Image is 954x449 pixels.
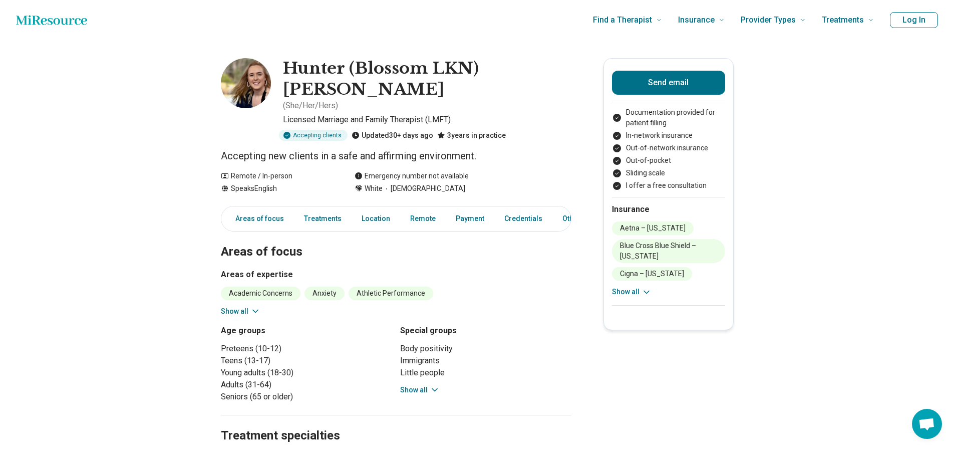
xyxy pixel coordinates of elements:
[400,385,440,395] button: Show all
[593,13,652,27] span: Find a Therapist
[352,130,433,141] div: Updated 30+ days ago
[400,355,571,367] li: Immigrants
[221,403,571,444] h2: Treatment specialties
[678,13,715,27] span: Insurance
[612,107,725,191] ul: Payment options
[612,155,725,166] li: Out-of-pocket
[16,10,87,30] a: Home page
[400,343,571,355] li: Body positivity
[221,287,300,300] li: Academic Concerns
[890,12,938,28] button: Log In
[612,143,725,153] li: Out-of-network insurance
[612,287,652,297] button: Show all
[221,219,571,261] h2: Areas of focus
[612,267,692,281] li: Cigna – [US_STATE]
[221,58,271,108] img: Hunter Adams, Licensed Marriage and Family Therapist (LMFT)
[612,130,725,141] li: In-network insurance
[437,130,506,141] div: 3 years in practice
[612,180,725,191] li: I offer a free consultation
[349,287,433,300] li: Athletic Performance
[365,183,383,194] span: White
[912,409,942,439] div: Open chat
[612,203,725,215] h2: Insurance
[612,107,725,128] li: Documentation provided for patient filling
[355,171,469,181] div: Emergency number not available
[221,171,335,181] div: Remote / In-person
[400,367,571,379] li: Little people
[383,183,465,194] span: [DEMOGRAPHIC_DATA]
[279,130,348,141] div: Accepting clients
[221,355,392,367] li: Teens (13-17)
[612,221,694,235] li: Aetna – [US_STATE]
[223,208,290,229] a: Areas of focus
[612,239,725,263] li: Blue Cross Blue Shield – [US_STATE]
[822,13,864,27] span: Treatments
[283,114,571,126] p: Licensed Marriage and Family Therapist (LMFT)
[556,208,592,229] a: Other
[221,391,392,403] li: Seniors (65 or older)
[283,100,338,112] p: ( She/Her/Hers )
[221,306,260,317] button: Show all
[304,287,345,300] li: Anxiety
[221,379,392,391] li: Adults (31-64)
[356,208,396,229] a: Location
[221,343,392,355] li: Preteens (10-12)
[612,168,725,178] li: Sliding scale
[283,58,571,100] h1: Hunter (Blossom LKN) [PERSON_NAME]
[221,325,392,337] h3: Age groups
[612,71,725,95] button: Send email
[221,183,335,194] div: Speaks English
[404,208,442,229] a: Remote
[741,13,796,27] span: Provider Types
[221,269,571,281] h3: Areas of expertise
[450,208,490,229] a: Payment
[221,149,571,163] p: Accepting new clients in a safe and affirming environment.
[498,208,548,229] a: Credentials
[298,208,348,229] a: Treatments
[400,325,571,337] h3: Special groups
[221,367,392,379] li: Young adults (18-30)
